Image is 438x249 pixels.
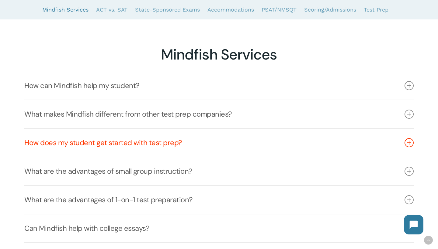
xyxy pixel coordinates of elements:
[24,100,414,128] a: What makes Mindfish different from other test prep companies?
[24,46,414,63] h2: Mindfish Services
[24,157,414,185] a: What are the advantages of small group instruction?
[24,129,414,157] a: How does my student get started with test prep?
[24,186,414,214] a: What are the advantages of 1-on-1 test preparation?
[398,209,429,240] iframe: Chatbot
[24,214,414,242] a: Can Mindfish help with college essays?
[24,72,414,100] a: How can Mindfish help my student?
